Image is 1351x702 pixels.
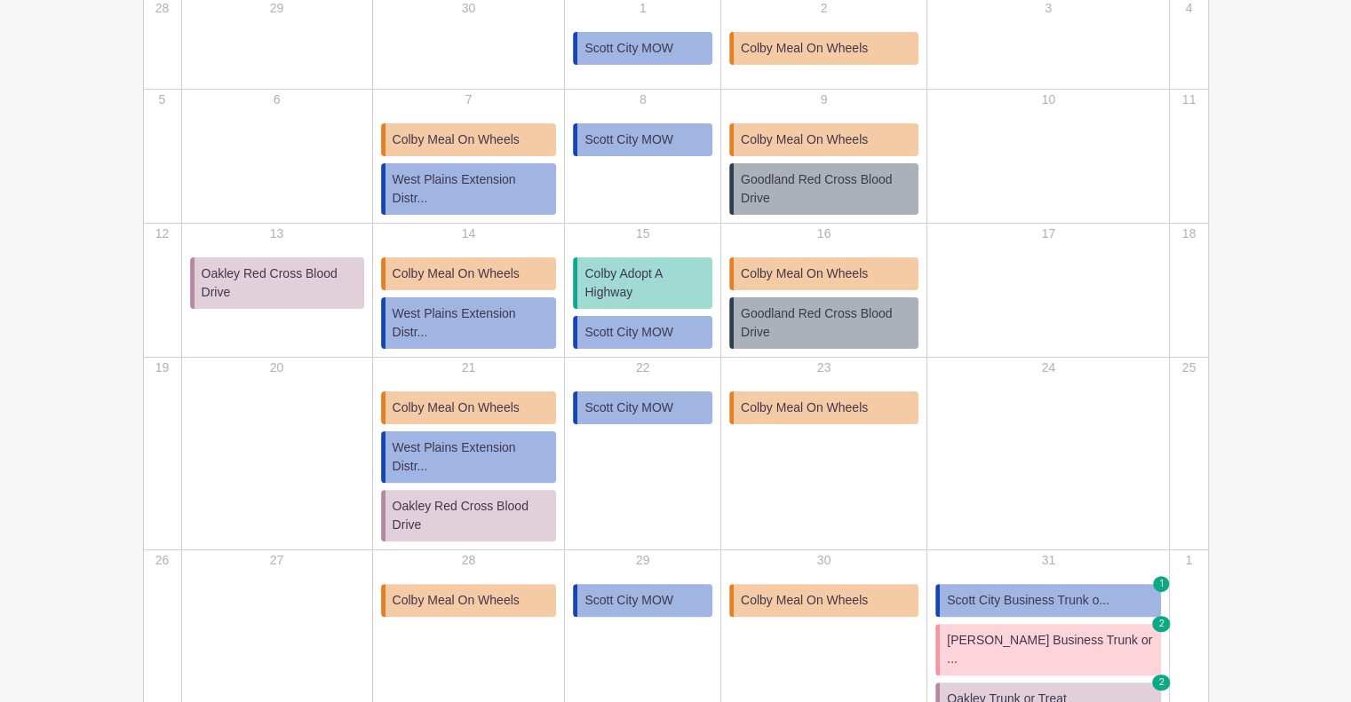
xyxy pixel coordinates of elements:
[374,225,564,243] p: 14
[1171,91,1206,109] p: 11
[729,297,918,349] a: Goodland Red Cross Blood Drive
[729,257,918,290] a: Colby Meal On Wheels
[573,32,712,65] a: Scott City MOW
[374,551,564,570] p: 28
[573,316,712,349] a: Scott City MOW
[145,359,180,377] p: 19
[741,39,868,58] span: Colby Meal On Wheels
[741,591,868,610] span: Colby Meal On Wheels
[573,584,712,617] a: Scott City MOW
[183,91,371,109] p: 6
[729,123,918,156] a: Colby Meal On Wheels
[393,130,520,149] span: Colby Meal On Wheels
[381,584,557,617] a: Colby Meal On Wheels
[566,551,719,570] p: 29
[1153,616,1171,632] span: 2
[928,551,1168,570] p: 31
[584,130,673,149] span: Scott City MOW
[374,359,564,377] p: 21
[741,170,911,208] span: Goodland Red Cross Blood Drive
[381,123,557,156] a: Colby Meal On Wheels
[584,264,705,302] span: Colby Adopt A Highway
[729,584,918,617] a: Colby Meal On Wheels
[722,359,926,377] p: 23
[393,304,550,342] span: West Plains Extension Distr...
[183,225,371,243] p: 13
[928,225,1168,243] p: 17
[566,225,719,243] p: 15
[393,438,550,476] span: West Plains Extension Distr...
[145,225,180,243] p: 12
[722,551,926,570] p: 30
[741,398,868,417] span: Colby Meal On Wheels
[573,123,712,156] a: Scott City MOW
[566,91,719,109] p: 8
[381,490,557,541] a: Oakley Red Cross Blood Drive
[1171,359,1206,377] p: 25
[381,431,557,483] a: West Plains Extension Distr...
[381,163,557,215] a: West Plains Extension Distr...
[183,551,371,570] p: 27
[393,170,550,208] span: West Plains Extension Distr...
[584,39,673,58] span: Scott City MOW
[374,91,564,109] p: 7
[1171,225,1206,243] p: 18
[202,264,357,302] span: Oakley Red Cross Blood Drive
[741,264,868,283] span: Colby Meal On Wheels
[584,398,673,417] span: Scott City MOW
[573,391,712,424] a: Scott City MOW
[928,359,1168,377] p: 24
[381,297,557,349] a: West Plains Extension Distr...
[935,624,1161,675] a: [PERSON_NAME] Business Trunk or ... 2
[928,91,1168,109] p: 10
[935,584,1161,617] a: Scott City Business Trunk o... 1
[183,359,371,377] p: 20
[190,257,364,309] a: Oakley Red Cross Blood Drive
[381,257,557,290] a: Colby Meal On Wheels
[741,304,911,342] span: Goodland Red Cross Blood Drive
[566,359,719,377] p: 22
[393,591,520,610] span: Colby Meal On Wheels
[729,391,918,424] a: Colby Meal On Wheels
[584,591,673,610] span: Scott City MOW
[393,264,520,283] span: Colby Meal On Wheels
[584,323,673,342] span: Scott City MOW
[393,497,550,534] span: Oakley Red Cross Blood Drive
[729,163,918,215] a: Goodland Red Cross Blood Drive
[145,551,180,570] p: 26
[393,398,520,417] span: Colby Meal On Wheels
[722,91,926,109] p: 9
[381,391,557,424] a: Colby Meal On Wheels
[1171,551,1206,570] p: 1
[1154,576,1170,592] span: 1
[722,225,926,243] p: 16
[573,257,712,309] a: Colby Adopt A Highway
[1153,674,1171,690] span: 2
[145,91,180,109] p: 5
[741,130,868,149] span: Colby Meal On Wheels
[729,32,918,65] a: Colby Meal On Wheels
[947,591,1109,610] span: Scott City Business Trunk o...
[947,631,1154,668] span: [PERSON_NAME] Business Trunk or ...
